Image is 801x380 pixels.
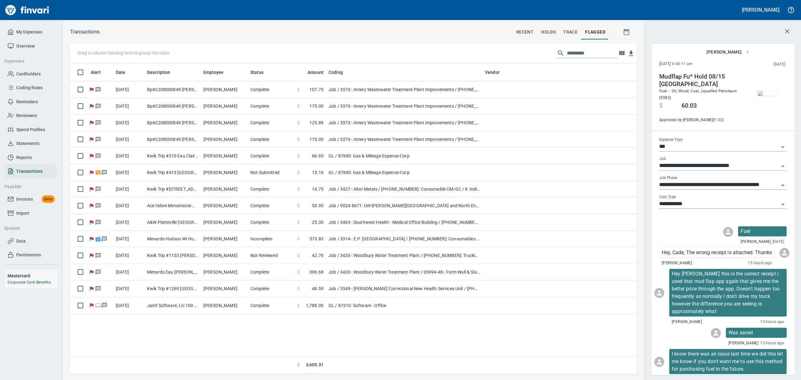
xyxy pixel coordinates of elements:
[16,112,37,120] span: Reviewers
[780,24,795,39] button: Close transaction
[203,69,223,76] span: Employee
[113,247,145,264] td: [DATE]
[4,224,52,232] span: System
[297,120,300,126] span: $
[113,280,145,297] td: [DATE]
[95,237,101,241] span: Receipt Still Uploading
[145,198,201,214] td: Ace Hdwe Menomonie Menomonie WI
[778,181,787,190] button: Open
[662,249,772,256] p: Hey, Cade, The wrong receipt is attached. Thanks
[541,28,556,36] span: holds
[306,362,324,368] span: 3,609.31
[617,24,637,39] button: Show transactions within a particular date range
[248,264,295,280] td: Complete
[70,28,99,36] nav: breadcrumb
[95,286,101,290] span: Has messages
[201,148,248,164] td: [PERSON_NAME]
[113,214,145,231] td: [DATE]
[5,67,57,81] a: Cardholders
[5,123,57,137] a: Spend Profiles
[203,69,232,76] span: Employee
[101,237,108,241] span: Has messages
[326,81,482,98] td: Job / 3373-: Amery Wastewater Treatment Plant Improvements / [PHONE_NUMBER]: Generator for Dewate...
[145,115,201,131] td: Bp#2208000849 [PERSON_NAME][GEOGRAPHIC_DATA]
[309,103,324,109] span: 175.00
[88,220,95,224] span: Flagged
[297,362,300,368] span: $
[714,118,722,122] a: 1-32
[312,203,324,209] span: 53.95
[742,7,779,13] h5: [PERSON_NAME]
[113,148,145,164] td: [DATE]
[248,148,295,164] td: Complete
[113,131,145,148] td: [DATE]
[95,121,101,125] span: Has messages
[16,140,39,147] span: Statements
[5,136,57,151] a: Statements
[626,49,636,58] button: Download Table
[147,69,179,76] span: Description
[95,154,101,158] span: Has messages
[5,151,57,165] a: Reports
[248,131,295,148] td: Complete
[70,28,99,36] p: Transactions
[312,186,324,192] span: 14.75
[659,248,774,258] div: Click for options
[669,349,787,374] div: Click for options
[95,270,101,274] span: Has messages
[248,214,295,231] td: Complete
[95,137,101,141] span: Has messages
[113,198,145,214] td: [DATE]
[4,3,51,18] a: Finvari
[5,206,57,220] a: Import
[248,297,295,314] td: Complete
[8,280,51,285] a: Corporate Card Benefits
[250,69,272,76] span: Status
[659,176,677,180] label: Job Phase
[16,28,42,36] span: My Expenses
[741,228,784,235] p: Fuel
[659,61,733,67] span: [DATE] 6:40:11 am
[309,236,324,242] span: 573.83
[758,91,778,96] img: receipts%2Fmarketjohnson%2F2025-08-15%2FreqW6b62VSTaZpiIyCDRPVpvoa22__t5jBpGIK80S3x9WFj80w2_thumb...
[248,280,295,297] td: Complete
[312,153,324,159] span: 66.65
[297,86,300,93] span: $
[297,302,300,309] span: $
[147,69,171,76] span: Description
[326,115,482,131] td: Job / 3373-: Amery Wastewater Treatment Plant Improvements / [PHONE_NUMBER]: Generator for Dewate...
[2,223,54,234] button: System
[5,164,57,178] a: Transactions
[145,214,201,231] td: A&W Platteville [GEOGRAPHIC_DATA] [GEOGRAPHIC_DATA]
[5,95,57,109] a: Reminders
[748,260,772,266] span: 15 hours ago
[88,170,95,174] span: Flagged
[201,247,248,264] td: [PERSON_NAME]
[201,181,248,198] td: [PERSON_NAME]
[760,340,784,347] span: 15 hours ago
[741,239,771,245] span: [PERSON_NAME]
[201,164,248,181] td: [PERSON_NAME]
[659,102,663,110] span: $
[248,81,295,98] td: Complete
[95,203,101,208] span: Has messages
[681,102,697,110] span: 60.03
[299,69,324,76] span: Amount
[309,269,324,275] span: 396.68
[5,39,57,53] a: Overview
[95,87,101,91] span: Has messages
[201,280,248,297] td: [PERSON_NAME]
[778,143,787,151] button: Open
[201,264,248,280] td: [PERSON_NAME]
[297,203,300,209] span: $
[250,69,263,76] span: Status
[88,87,95,91] span: Flagged
[95,170,101,174] span: Receipt Required
[16,98,38,106] span: Reminders
[5,81,57,95] a: Coding Rules
[201,98,248,115] td: [PERSON_NAME]
[326,164,482,181] td: GL / 87690: Gas & Mileage Expense-Corp
[726,328,787,338] div: Click for options
[16,84,43,92] span: Coding Rules
[88,286,95,290] span: Flagged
